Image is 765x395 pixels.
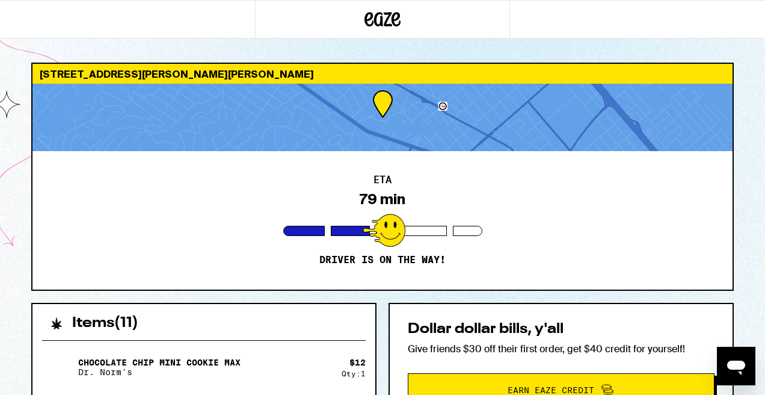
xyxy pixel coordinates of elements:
[342,370,366,378] div: Qty: 1
[78,358,241,367] p: Chocolate Chip Mini Cookie MAX
[349,358,366,367] div: $ 12
[360,191,405,208] div: 79 min
[72,316,138,331] h2: Items ( 11 )
[319,254,446,266] p: Driver is on the way!
[373,175,392,185] h2: ETA
[32,64,733,84] div: [STREET_ADDRESS][PERSON_NAME][PERSON_NAME]
[508,386,594,394] span: Earn Eaze Credit
[42,350,76,384] img: Chocolate Chip Mini Cookie MAX
[717,347,755,385] iframe: Button to launch messaging window
[78,367,241,377] p: Dr. Norm's
[408,343,714,355] p: Give friends $30 off their first order, get $40 credit for yourself!
[408,322,714,337] h2: Dollar dollar bills, y'all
